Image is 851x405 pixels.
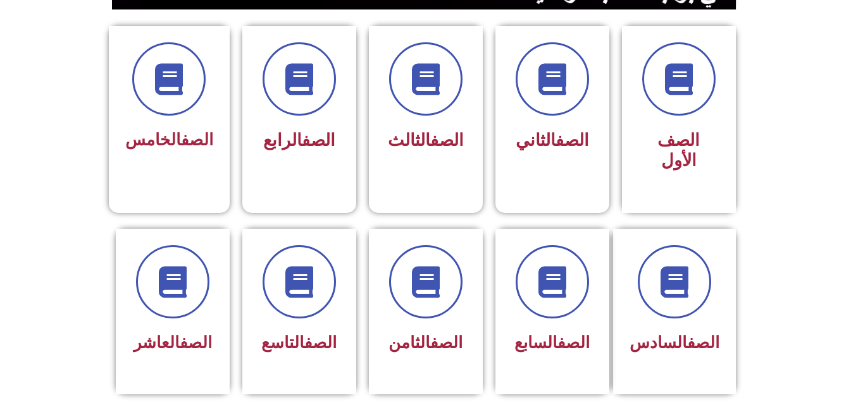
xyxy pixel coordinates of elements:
span: الصف الأول [657,130,700,171]
span: التاسع [261,333,337,352]
span: الثامن [388,333,463,352]
span: الخامس [125,130,213,149]
span: السابع [514,333,590,352]
span: الثالث [388,130,464,150]
a: الصف [430,333,463,352]
a: الصف [302,130,335,150]
a: الصف [556,130,589,150]
a: الصف [304,333,337,352]
span: السادس [630,333,719,352]
span: الثاني [516,130,589,150]
a: الصف [557,333,590,352]
span: العاشر [134,333,212,352]
a: الصف [181,130,213,149]
span: الرابع [263,130,335,150]
a: الصف [180,333,212,352]
a: الصف [430,130,464,150]
a: الصف [687,333,719,352]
